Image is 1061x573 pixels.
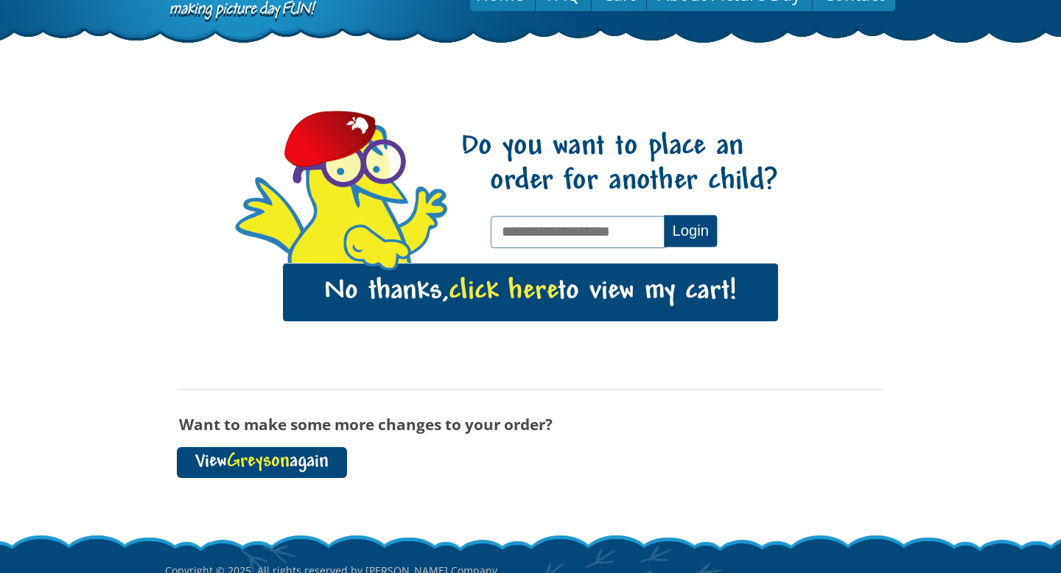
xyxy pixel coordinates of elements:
[177,447,347,478] a: ViewGreysonagain
[227,452,290,472] span: Greyson
[460,130,778,200] h1: Do you want to place an
[283,264,778,321] a: No thanks,click hereto view my cart!
[664,215,717,247] button: Login
[343,225,412,271] img: hello
[449,277,558,307] span: click here
[177,416,884,432] h3: Want to make some more changes to your order?
[461,165,778,200] span: order for another child?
